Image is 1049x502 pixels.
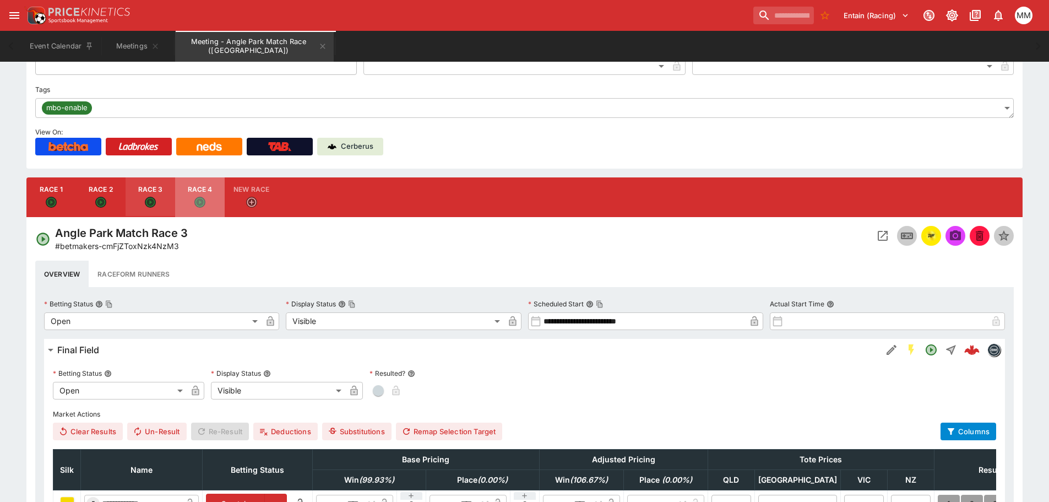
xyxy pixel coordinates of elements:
[194,197,205,208] svg: Open
[102,31,173,62] button: Meetings
[118,142,159,151] img: Ladbrokes
[586,300,594,308] button: Scheduled StartCopy To Clipboard
[312,470,426,490] th: Win
[35,85,50,94] p: Tags
[570,475,608,484] em: ( 106.67 %)
[338,300,346,308] button: Display StatusCopy To Clipboard
[816,7,834,24] button: No Bookmarks
[961,339,983,361] a: a61aff1a-6945-449e-8142-d3e3e6a7afb7
[53,369,102,378] p: Betting Status
[596,300,604,308] button: Copy To Clipboard
[286,299,336,309] p: Display Status
[76,177,126,217] button: Race 2
[925,229,938,242] div: racingform
[945,226,965,246] span: Send Snapshot
[35,261,1014,287] div: basic tabs example
[46,197,57,208] svg: Open
[426,470,539,490] th: Place
[539,450,708,470] th: Adjusted Pricing
[348,300,356,308] button: Copy To Clipboard
[211,382,345,400] div: Visible
[322,423,392,440] button: Substitutions
[970,229,990,240] span: Mark an event as closed and abandoned.
[770,299,824,309] p: Actual Start Time
[126,177,175,217] button: Race 3
[197,142,221,151] img: Neds
[105,300,113,308] button: Copy To Clipboard
[708,450,934,470] th: Tote Prices
[263,370,271,377] button: Display Status
[623,470,708,490] th: Place
[55,226,188,240] h4: Angle Park Match Race 3
[396,423,503,440] button: Remap Selection Target
[897,226,917,246] button: Inplay
[369,369,405,378] p: Resulted?
[753,7,814,24] input: search
[887,470,934,490] th: NZ
[175,31,334,62] button: Meeting - Angle Park Match Race (AUS)
[925,230,938,242] img: racingform.png
[57,344,99,356] h6: Final Field
[55,240,179,252] p: Copy To Clipboard
[477,475,508,484] em: ( 0.00 %)
[48,8,130,16] img: PriceKinetics
[827,300,834,308] button: Actual Start Time
[26,177,76,217] button: Race 1
[925,343,938,357] svg: Open
[539,470,623,490] th: Win
[341,141,373,152] p: Cerberus
[42,102,92,114] span: mbo-enable
[48,18,108,23] img: Sportsbook Management
[53,382,187,400] div: Open
[53,423,123,440] button: Clear Results
[919,6,939,25] button: Connected to PK
[225,177,278,217] button: New Race
[48,142,88,151] img: Betcha
[964,342,980,358] img: logo-cerberus--red.svg
[24,4,46,26] img: PriceKinetics Logo
[127,423,186,440] button: Un-Result
[921,226,941,246] button: racingform
[35,261,89,287] button: Overview
[211,369,261,378] p: Display Status
[175,177,225,217] button: Race 4
[754,470,840,490] th: [GEOGRAPHIC_DATA]
[873,226,893,246] button: Open Event
[317,138,383,155] a: Cerberus
[53,406,996,423] label: Market Actions
[882,340,901,360] button: Edit Detail
[312,450,539,470] th: Base Pricing
[44,312,262,330] div: Open
[965,6,985,25] button: Documentation
[328,142,336,151] img: Cerberus
[837,7,916,24] button: Select Tenant
[35,231,51,247] svg: Open
[994,226,1014,246] button: Set Featured Event
[81,450,203,490] th: Name
[942,6,962,25] button: Toggle light/dark mode
[145,197,156,208] svg: Open
[4,6,24,25] button: open drawer
[268,142,291,151] img: TabNZ
[1012,3,1036,28] button: Michela Marris
[988,6,1008,25] button: Notifications
[988,344,1000,356] img: betmakers
[23,31,100,62] button: Event Calendar
[662,475,692,484] em: ( 0.00 %)
[840,470,887,490] th: VIC
[35,128,63,136] span: View On:
[964,342,980,358] div: a61aff1a-6945-449e-8142-d3e3e6a7afb7
[203,450,313,490] th: Betting Status
[941,340,961,360] button: Straight
[359,475,394,484] em: ( 99.93 %)
[89,261,178,287] button: Raceform Runners
[95,300,103,308] button: Betting StatusCopy To Clipboard
[53,450,81,490] th: Silk
[921,340,941,360] button: Open
[95,197,106,208] svg: Open
[941,423,996,440] button: Columns
[407,370,415,377] button: Resulted?
[708,470,754,490] th: QLD
[104,370,112,377] button: Betting Status
[253,423,318,440] button: Deductions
